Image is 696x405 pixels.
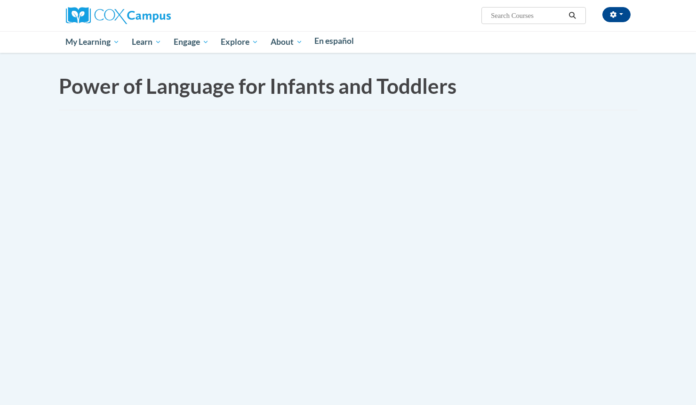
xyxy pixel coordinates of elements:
span: About [271,36,303,48]
button: Search [565,10,579,21]
a: Cox Campus [66,11,171,19]
span: En español [314,36,354,46]
input: Search Courses [490,10,565,21]
span: Power of Language for Infants and Toddlers [59,74,456,98]
img: Cox Campus [66,7,171,24]
a: Learn [126,31,168,53]
button: Account Settings [602,7,631,22]
span: My Learning [65,36,120,48]
span: Engage [174,36,209,48]
a: My Learning [60,31,126,53]
div: Main menu [52,31,645,53]
a: En español [309,31,360,51]
span: Explore [221,36,258,48]
a: About [264,31,309,53]
i:  [568,12,576,19]
a: Engage [168,31,215,53]
a: Explore [215,31,264,53]
span: Learn [132,36,161,48]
